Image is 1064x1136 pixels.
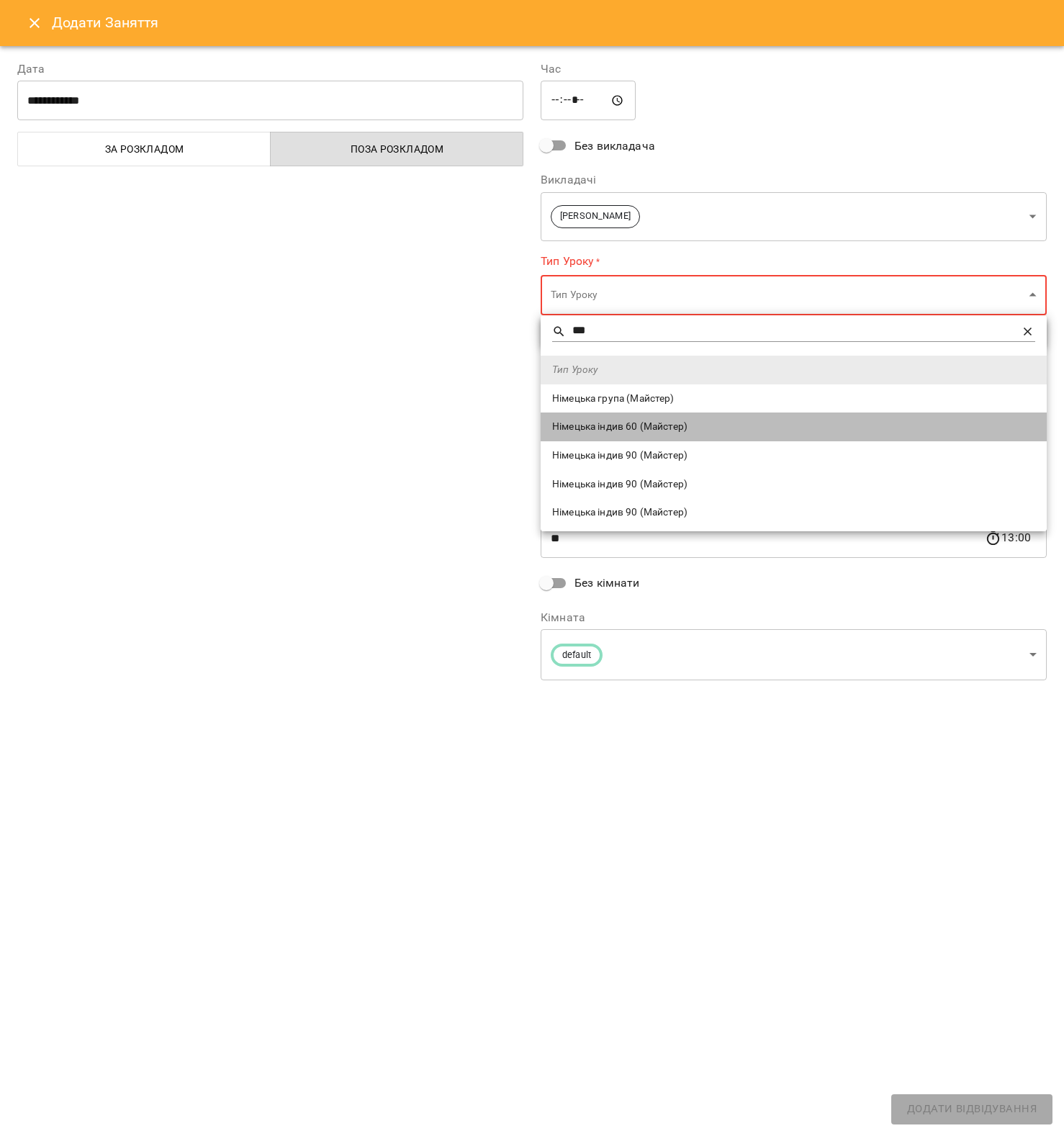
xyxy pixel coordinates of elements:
span: Німецька індив 90 (Майстер) [552,448,1035,463]
span: Німецька індив 90 (Майстер) [552,477,1035,492]
span: Німецька індив 90 (Майстер) [552,505,1035,520]
span: Німецька індив 60 (Майстер) [552,420,1035,434]
span: Тип Уроку [552,363,1035,377]
span: Німецька група (Майстер) [552,392,1035,406]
